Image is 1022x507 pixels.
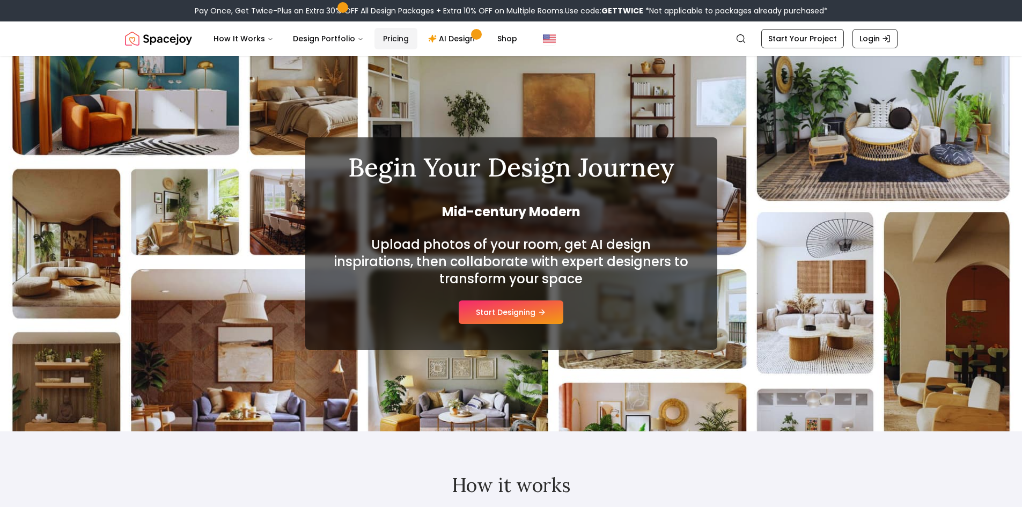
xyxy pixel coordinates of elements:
h2: How it works [185,474,837,496]
span: Use code: [565,5,643,16]
button: Start Designing [459,300,563,324]
nav: Global [125,21,898,56]
a: AI Design [420,28,487,49]
img: Spacejoy Logo [125,28,192,49]
img: United States [543,32,556,45]
h1: Begin Your Design Journey [331,155,692,180]
button: Design Portfolio [284,28,372,49]
b: GETTWICE [601,5,643,16]
a: Start Your Project [761,29,844,48]
span: Mid-century Modern [331,203,692,221]
a: Spacejoy [125,28,192,49]
button: How It Works [205,28,282,49]
a: Pricing [374,28,417,49]
div: Pay Once, Get Twice-Plus an Extra 30% OFF All Design Packages + Extra 10% OFF on Multiple Rooms. [195,5,828,16]
a: Login [852,29,898,48]
h2: Upload photos of your room, get AI design inspirations, then collaborate with expert designers to... [331,236,692,288]
span: *Not applicable to packages already purchased* [643,5,828,16]
nav: Main [205,28,526,49]
a: Shop [489,28,526,49]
